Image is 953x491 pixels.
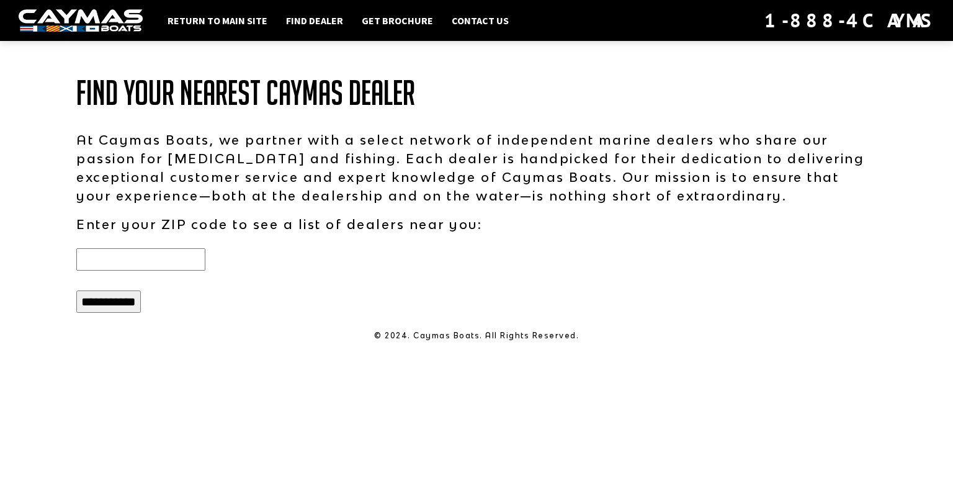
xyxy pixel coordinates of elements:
a: Get Brochure [356,12,439,29]
h1: Find Your Nearest Caymas Dealer [76,74,877,112]
a: Find Dealer [280,12,349,29]
p: © 2024. Caymas Boats. All Rights Reserved. [76,330,877,341]
p: Enter your ZIP code to see a list of dealers near you: [76,215,877,233]
a: Contact Us [445,12,515,29]
p: At Caymas Boats, we partner with a select network of independent marine dealers who share our pas... [76,130,877,205]
img: white-logo-c9c8dbefe5ff5ceceb0f0178aa75bf4bb51f6bca0971e226c86eb53dfe498488.png [19,9,143,32]
div: 1-888-4CAYMAS [764,7,934,34]
a: Return to main site [161,12,274,29]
